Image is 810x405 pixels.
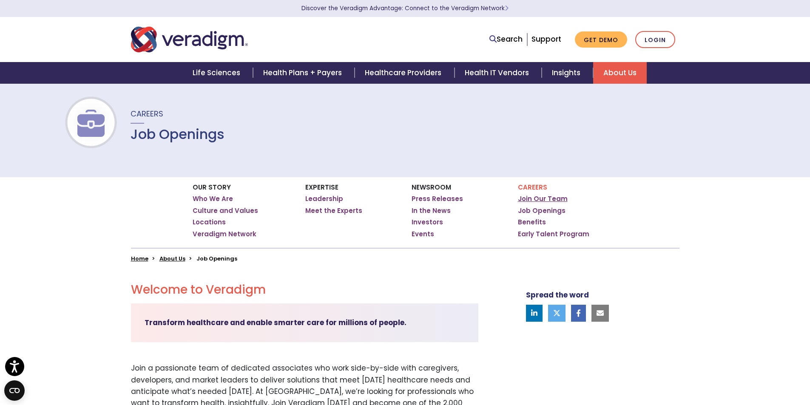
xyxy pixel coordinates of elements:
[542,62,593,84] a: Insights
[131,108,163,119] span: Careers
[253,62,355,84] a: Health Plans + Payers
[593,62,647,84] a: About Us
[531,34,561,44] a: Support
[305,207,362,215] a: Meet the Experts
[159,255,185,263] a: About Us
[518,230,589,238] a: Early Talent Program
[412,207,451,215] a: In the News
[193,195,233,203] a: Who We Are
[193,230,256,238] a: Veradigm Network
[131,25,248,54] img: Veradigm logo
[412,218,443,227] a: Investors
[526,290,589,300] strong: Spread the word
[455,62,542,84] a: Health IT Vendors
[518,207,566,215] a: Job Openings
[518,195,568,203] a: Join Our Team
[193,207,258,215] a: Culture and Values
[489,34,523,45] a: Search
[131,255,148,263] a: Home
[131,283,478,297] h2: Welcome to Veradigm
[305,195,343,203] a: Leadership
[412,195,463,203] a: Press Releases
[4,380,25,401] button: Open CMP widget
[145,317,406,328] strong: Transform healthcare and enable smarter care for millions of people.
[505,4,509,12] span: Learn More
[635,31,675,48] a: Login
[193,218,226,227] a: Locations
[355,62,454,84] a: Healthcare Providers
[575,31,627,48] a: Get Demo
[182,62,253,84] a: Life Sciences
[301,4,509,12] a: Discover the Veradigm Advantage: Connect to the Veradigm NetworkLearn More
[131,126,225,142] h1: Job Openings
[412,230,434,238] a: Events
[518,218,546,227] a: Benefits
